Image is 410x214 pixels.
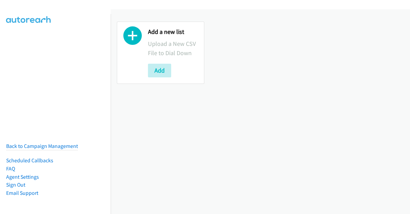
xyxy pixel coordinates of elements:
a: Agent Settings [6,174,39,180]
a: Back to Campaign Management [6,143,78,149]
button: Add [148,64,171,77]
a: Sign Out [6,181,25,188]
h2: Add a new list [148,28,198,36]
a: Email Support [6,190,38,196]
p: Upload a New CSV File to Dial Down [148,39,198,58]
a: FAQ [6,165,15,172]
a: Scheduled Callbacks [6,157,53,164]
